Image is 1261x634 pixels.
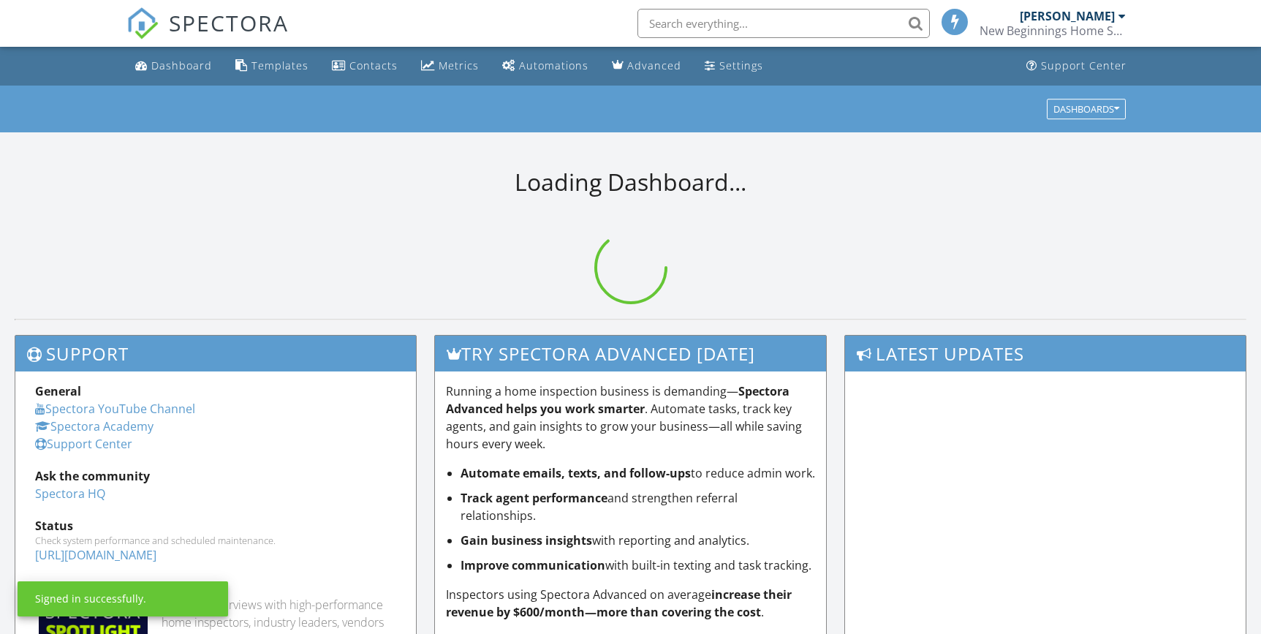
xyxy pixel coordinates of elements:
li: with built-in texting and task tracking. [461,556,816,574]
li: and strengthen referral relationships. [461,489,816,524]
a: Advanced [606,53,687,80]
li: to reduce admin work. [461,464,816,482]
a: Automations (Basic) [496,53,594,80]
li: with reporting and analytics. [461,532,816,549]
div: Metrics [439,59,479,72]
div: Status [35,517,396,535]
a: Support Center [1020,53,1132,80]
a: Spectora HQ [35,486,105,502]
h3: Support [15,336,416,371]
a: Templates [230,53,314,80]
strong: increase their revenue by $600/month—more than covering the cost [446,586,792,620]
a: Spectora YouTube Channel [35,401,195,417]
a: Settings [699,53,769,80]
strong: Automate emails, texts, and follow-ups [461,465,691,481]
a: Dashboard [129,53,218,80]
strong: Gain business insights [461,532,592,548]
div: Signed in successfully. [35,592,146,606]
div: New Beginnings Home Services, LLC [980,23,1126,38]
h3: Try spectora advanced [DATE] [435,336,827,371]
strong: Track agent performance [461,490,607,506]
div: Dashboards [1053,104,1119,114]
a: [URL][DOMAIN_NAME] [35,547,156,563]
div: Industry Knowledge [35,578,396,596]
button: Dashboards [1047,99,1126,119]
span: SPECTORA [169,7,289,38]
img: The Best Home Inspection Software - Spectora [126,7,159,39]
input: Search everything... [637,9,930,38]
strong: General [35,383,81,399]
a: SPECTORA [126,20,289,50]
strong: Improve communication [461,557,605,573]
div: Automations [519,59,588,72]
div: Advanced [627,59,681,72]
div: Settings [719,59,763,72]
div: Templates [251,59,308,72]
div: Contacts [349,59,398,72]
a: Spectora Academy [35,418,154,434]
div: Ask the community [35,467,396,485]
div: Dashboard [151,59,212,72]
div: Check system performance and scheduled maintenance. [35,535,396,546]
a: Contacts [326,53,404,80]
p: Running a home inspection business is demanding— . Automate tasks, track key agents, and gain ins... [446,382,816,453]
div: Support Center [1041,59,1126,72]
a: Support Center [35,436,132,452]
p: Inspectors using Spectora Advanced on average . [446,586,816,621]
div: [PERSON_NAME] [1020,9,1115,23]
a: Metrics [415,53,485,80]
strong: Spectora Advanced helps you work smarter [446,383,789,417]
h3: Latest Updates [845,336,1246,371]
